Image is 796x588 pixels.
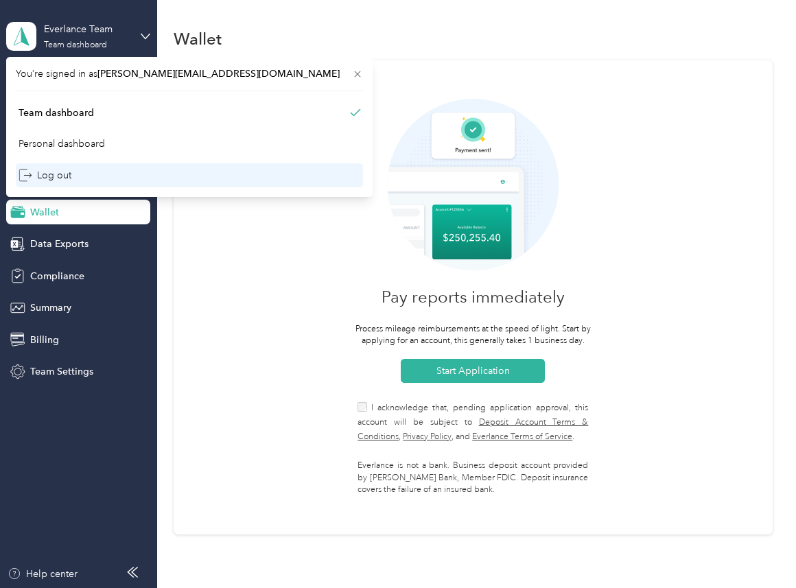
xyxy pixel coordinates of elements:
[358,417,588,442] a: Deposit Account Terms & Conditions
[358,402,367,412] input: I acknowledge that, pending application approval, this account will be subject to Deposit Account...
[30,333,59,347] span: Billing
[30,364,93,379] span: Team Settings
[19,106,94,120] div: Team dashboard
[97,68,340,80] span: [PERSON_NAME][EMAIL_ADDRESS][DOMAIN_NAME]
[19,137,105,151] div: Personal dashboard
[30,269,84,283] span: Compliance
[30,205,59,220] span: Wallet
[30,237,89,251] span: Data Exports
[19,168,71,183] div: Log out
[719,511,796,588] iframe: Everlance-gr Chat Button Frame
[44,22,130,36] div: Everlance Team
[382,290,565,304] p: Pay reports immediately
[174,32,222,46] h1: Wallet
[8,567,78,581] button: Help center
[358,460,588,496] div: Everlance is not a bank. Business deposit account provided by [PERSON_NAME] Bank, Member FDIC. De...
[401,359,545,383] button: Start Application
[16,67,363,81] span: You’re signed in as
[353,323,593,347] p: Process mileage reimbursements at the speed of light. Start by applying for an account, this gene...
[44,41,107,49] div: Team dashboard
[403,432,452,442] a: Privacy Policy
[472,432,572,442] a: Everlance Terms of Service
[358,403,588,442] span: I acknowledge that, pending application approval, this account will be subject to , , and .
[30,301,71,315] span: Summary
